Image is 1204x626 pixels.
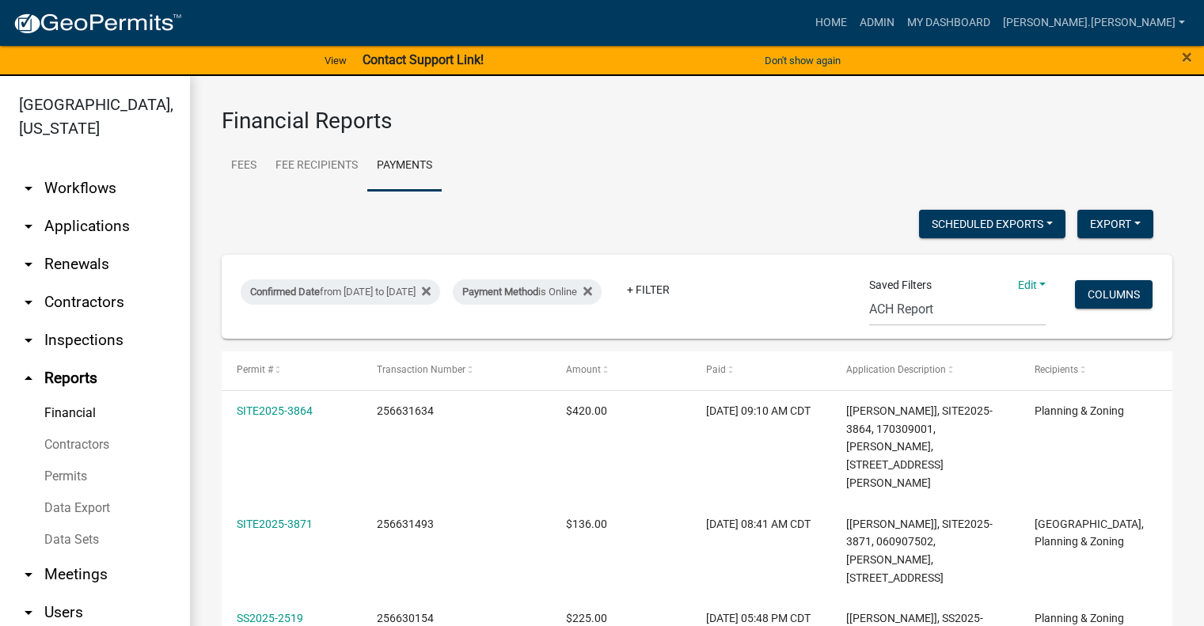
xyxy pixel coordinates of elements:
i: arrow_drop_down [19,565,38,584]
span: Recipients [1035,364,1078,375]
span: Payment Method [462,286,538,298]
button: Close [1182,47,1192,66]
button: Export [1077,210,1153,238]
datatable-header-cell: Application Description [831,351,1020,389]
strong: Contact Support Link! [363,52,484,67]
button: Don't show again [758,47,847,74]
button: Columns [1075,280,1153,309]
span: Amount [566,364,601,375]
a: SS2025-2519 [237,612,303,624]
span: 256631634 [377,404,434,417]
div: [DATE] 08:41 AM CDT [706,515,816,533]
span: × [1182,46,1192,68]
datatable-header-cell: Amount [550,351,690,389]
i: arrow_drop_down [19,331,38,350]
span: 256631493 [377,518,434,530]
a: [PERSON_NAME].[PERSON_NAME] [997,8,1191,38]
i: arrow_drop_down [19,293,38,312]
i: arrow_drop_down [19,603,38,622]
span: Application Description [846,364,946,375]
a: Fees [222,141,266,192]
a: Fee Recipients [266,141,367,192]
a: SITE2025-3864 [237,404,313,417]
datatable-header-cell: Transaction Number [362,351,550,389]
span: Paid [706,364,726,375]
a: My Dashboard [901,8,997,38]
i: arrow_drop_down [19,255,38,274]
span: 256630154 [377,612,434,624]
span: Saved Filters [869,277,932,294]
a: + Filter [614,275,682,304]
span: [Wayne Leitheiser], SITE2025-3864, 170309001, MARK STADSVOLD, 11187 W Lake Eunice Rd [846,404,993,489]
span: $225.00 [566,612,607,624]
span: $420.00 [566,404,607,417]
a: View [318,47,353,74]
a: Payments [367,141,442,192]
span: [Tyler Lindsay], SITE2025-3871, 060907502, BENJAMIN RHEAULT, 10784 VILLAGE LN [846,518,993,584]
div: is Online [453,279,602,305]
i: arrow_drop_down [19,179,38,198]
button: Scheduled Exports [919,210,1065,238]
a: Home [809,8,853,38]
h3: Financial Reports [222,108,1172,135]
span: $136.00 [566,518,607,530]
datatable-header-cell: Permit # [222,351,362,389]
span: Transaction Number [377,364,465,375]
div: [DATE] 09:10 AM CDT [706,402,816,420]
datatable-header-cell: Paid [690,351,830,389]
span: Permit # [237,364,273,375]
i: arrow_drop_up [19,369,38,388]
a: Admin [853,8,901,38]
div: from [DATE] to [DATE] [241,279,440,305]
i: arrow_drop_down [19,217,38,236]
a: Edit [1018,279,1046,291]
span: Planning & Zoning [1035,612,1124,624]
span: Planning & Zoning [1035,404,1124,417]
span: Confirmed Date [250,286,320,298]
span: Cormorant Township, Planning & Zoning [1035,518,1144,548]
a: SITE2025-3871 [237,518,313,530]
datatable-header-cell: Recipients [1020,351,1160,389]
